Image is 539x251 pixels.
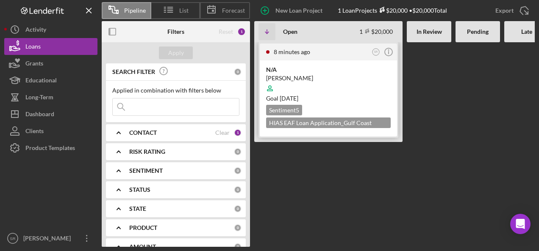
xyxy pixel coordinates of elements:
[234,243,242,251] div: 0
[359,28,393,35] div: 1 $20,000
[168,46,184,59] div: Apply
[234,68,242,76] div: 0
[254,2,331,19] button: New Loan Project
[129,243,156,250] b: AMOUNT
[21,230,76,249] div: [PERSON_NAME]
[222,7,245,14] span: Forecast
[234,186,242,194] div: 0
[275,2,322,19] div: New Loan Project
[219,28,233,35] div: Reset
[25,72,57,91] div: Educational
[4,21,97,38] button: Activity
[234,205,242,213] div: 0
[234,224,242,232] div: 0
[377,7,408,14] div: $20,000
[283,28,297,35] b: Open
[129,186,150,193] b: STATUS
[274,48,310,55] time: 2025-08-13 17:16
[4,72,97,89] button: Educational
[234,148,242,156] div: 0
[129,205,146,212] b: STATE
[280,95,298,102] time: 10/12/2025
[266,65,391,74] div: N/A
[25,123,44,142] div: Clients
[25,21,46,40] div: Activity
[129,224,157,231] b: PRODUCT
[25,89,53,108] div: Long-Term
[129,148,165,155] b: RISK RATING
[4,106,97,123] button: Dashboard
[237,27,246,36] div: 1
[4,123,97,139] button: Clients
[4,89,97,106] button: Long-Term
[25,106,54,125] div: Dashboard
[266,105,302,115] div: Sentiment 5
[25,55,43,74] div: Grants
[4,230,97,247] button: SR[PERSON_NAME]
[370,46,382,58] button: SR
[521,28,532,35] b: Late
[266,95,298,102] span: Goal
[215,129,230,136] div: Clear
[10,236,15,241] text: SR
[495,2,514,19] div: Export
[234,129,242,136] div: 1
[338,7,447,14] div: 1 Loan Projects • $20,000 Total
[4,139,97,156] button: Product Templates
[266,117,391,128] div: HIAS EAF Loan Application_Gulf Coast JFCS $20,000
[179,7,189,14] span: List
[374,50,378,53] text: SR
[258,42,398,138] a: 8 minutes agoSRN/A[PERSON_NAME]Goal [DATE]Sentiment5HIAS EAF Loan Application_Gulf Coast JFCS$20,000
[112,68,155,75] b: SEARCH FILTER
[467,28,489,35] b: Pending
[167,28,184,35] b: Filters
[129,167,163,174] b: SENTIMENT
[234,167,242,175] div: 0
[25,38,41,57] div: Loans
[129,129,157,136] b: CONTACT
[159,46,193,59] button: Apply
[487,2,535,19] button: Export
[25,139,75,158] div: Product Templates
[417,28,442,35] b: In Review
[112,87,239,94] div: Applied in combination with filters below
[266,74,391,82] div: [PERSON_NAME]
[4,55,97,72] button: Grants
[4,38,97,55] button: Loans
[510,214,531,234] div: Open Intercom Messenger
[124,7,146,14] span: Pipeline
